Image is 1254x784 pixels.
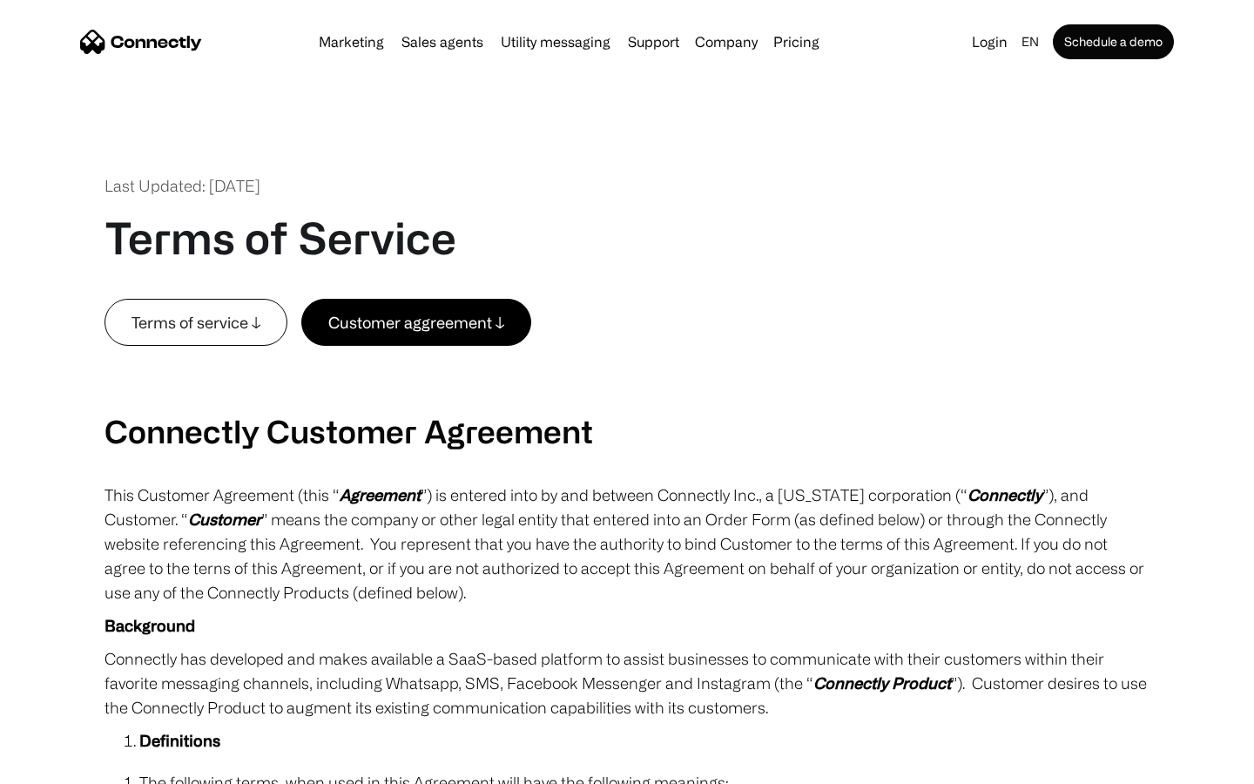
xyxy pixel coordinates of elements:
[621,35,686,49] a: Support
[1021,30,1039,54] div: en
[965,30,1015,54] a: Login
[967,486,1042,504] em: Connectly
[340,486,421,504] em: Agreement
[35,754,104,778] ul: Language list
[104,174,260,198] div: Last Updated: [DATE]
[104,617,195,634] strong: Background
[104,379,1149,403] p: ‍
[104,212,456,264] h1: Terms of Service
[813,674,951,692] em: Connectly Product
[104,483,1149,605] p: This Customer Agreement (this “ ”) is entered into by and between Connectly Inc., a [US_STATE] co...
[104,646,1149,720] p: Connectly has developed and makes available a SaaS-based platform to assist businesses to communi...
[695,30,758,54] div: Company
[328,310,504,335] div: Customer aggreement ↓
[766,35,826,49] a: Pricing
[188,510,261,528] em: Customer
[139,732,220,749] strong: Definitions
[1053,24,1174,59] a: Schedule a demo
[312,35,391,49] a: Marketing
[394,35,490,49] a: Sales agents
[17,752,104,778] aside: Language selected: English
[104,412,1149,449] h2: Connectly Customer Agreement
[494,35,617,49] a: Utility messaging
[104,346,1149,370] p: ‍
[131,310,260,335] div: Terms of service ↓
